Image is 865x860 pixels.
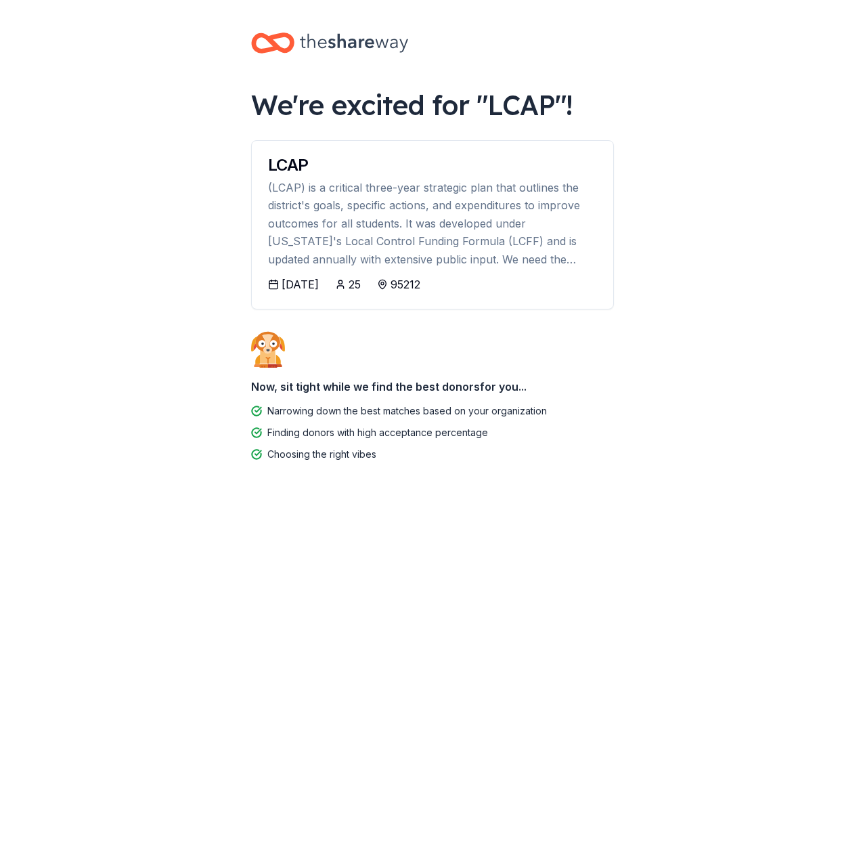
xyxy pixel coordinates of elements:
[267,403,547,419] div: Narrowing down the best matches based on your organization
[349,276,361,293] div: 25
[282,276,319,293] div: [DATE]
[251,86,614,124] div: We're excited for " LCAP "!
[268,157,597,173] div: LCAP
[267,446,376,463] div: Choosing the right vibes
[391,276,420,293] div: 95212
[251,331,285,368] img: Dog waiting patiently
[251,373,614,400] div: Now, sit tight while we find the best donors for you...
[268,179,597,268] div: (LCAP) is a critical three-year strategic plan that outlines the district's goals, specific actio...
[267,425,488,441] div: Finding donors with high acceptance percentage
